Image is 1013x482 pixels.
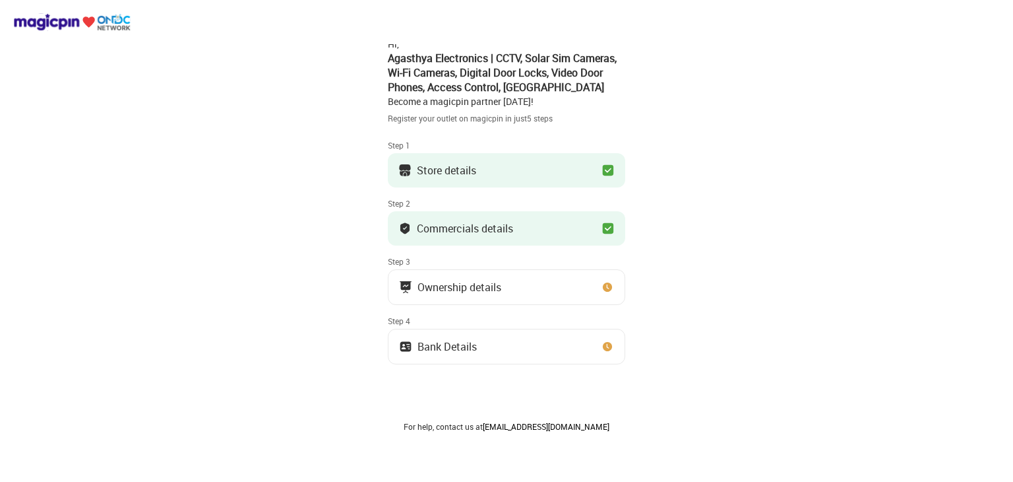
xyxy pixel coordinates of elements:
[388,269,625,305] button: Ownership details
[13,13,131,31] img: ondc-logo-new-small.8a59708e.svg
[388,256,625,267] div: Step 3
[388,140,625,151] div: Step 1
[388,421,625,432] div: For help, contact us at
[601,340,614,353] img: clock_icon_new.67dbf243.svg
[398,222,412,235] img: bank_details_tick.fdc3558c.svg
[601,281,614,294] img: clock_icon_new.67dbf243.svg
[388,329,625,364] button: Bank Details
[417,284,501,291] div: Ownership details
[388,51,625,95] div: Agasthya Electronics | CCTV, Solar Sim Cameras, Wi-Fi Cameras, Digital Door Locks, Video Door Pho...
[399,281,412,294] img: commercials_icon.983f7837.svg
[417,167,476,174] div: Store details
[388,38,625,108] div: Hi, Become a magicpin partner [DATE]!
[483,421,609,432] a: [EMAIL_ADDRESS][DOMAIN_NAME]
[399,340,412,353] img: ownership_icon.37569ceb.svg
[417,343,477,350] div: Bank Details
[388,113,625,124] div: Register your outlet on magicpin in just 5 steps
[388,316,625,326] div: Step 4
[601,222,615,235] img: checkbox_green.749048da.svg
[398,164,412,177] img: storeIcon.9b1f7264.svg
[417,225,513,232] div: Commercials details
[601,164,615,177] img: checkbox_green.749048da.svg
[388,211,625,246] button: Commercials details
[388,153,625,188] button: Store details
[388,198,625,209] div: Step 2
